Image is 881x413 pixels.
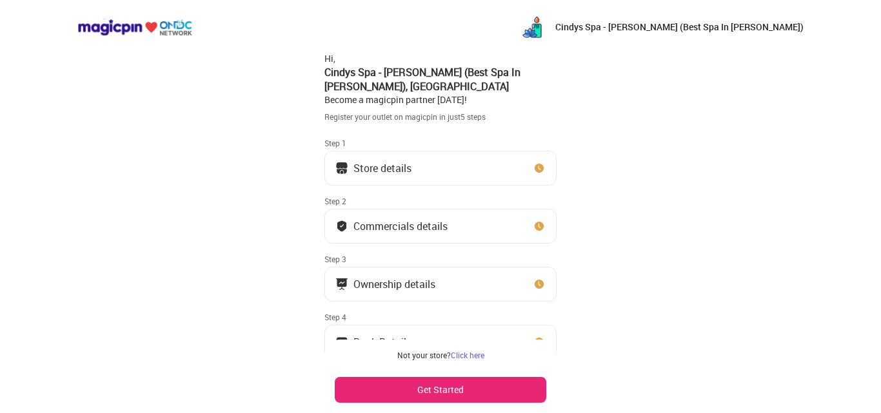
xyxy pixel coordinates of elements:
[324,52,557,106] div: Hi, Become a magicpin partner [DATE]!
[555,21,804,34] p: Cindys Spa - [PERSON_NAME] (Best Spa In [PERSON_NAME])
[335,377,546,403] button: Get Started
[353,223,448,229] div: Commercials details
[335,278,348,291] img: commercials_icon.983f7837.svg
[533,162,546,175] img: clock_icon_new.67dbf243.svg
[324,267,557,302] button: Ownership details
[324,325,557,360] button: Bank Details
[353,339,411,345] div: Bank Details
[397,350,451,360] span: Not your store?
[324,209,557,244] button: Commercials details
[77,19,192,36] img: ondc-logo-new-small.8a59708e.svg
[324,65,557,94] div: Cindys Spa - [PERSON_NAME] (Best Spa In [PERSON_NAME]) , [GEOGRAPHIC_DATA]
[324,111,557,122] div: Register your outlet on magicpin in just 5 steps
[324,254,557,264] div: Step 3
[533,220,546,233] img: clock_icon_new.67dbf243.svg
[324,138,557,148] div: Step 1
[451,350,484,360] a: Click here
[324,151,557,186] button: Store details
[353,165,411,171] div: Store details
[324,312,557,322] div: Step 4
[335,162,348,175] img: storeIcon.9b1f7264.svg
[533,336,546,349] img: clock_icon_new.67dbf243.svg
[335,220,348,233] img: bank_details_tick.fdc3558c.svg
[353,281,435,287] div: Ownership details
[335,336,348,349] img: ownership_icon.37569ceb.svg
[533,278,546,291] img: clock_icon_new.67dbf243.svg
[519,14,545,40] img: fYqj7LqSiUX7laSa_sun69l9qE3eVVcDSyHPaYEx5AcGQ1vwpz82dxdLqobGScDdJghfhY5tsDVmziE2T_gaGQzuvi4
[324,196,557,206] div: Step 2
